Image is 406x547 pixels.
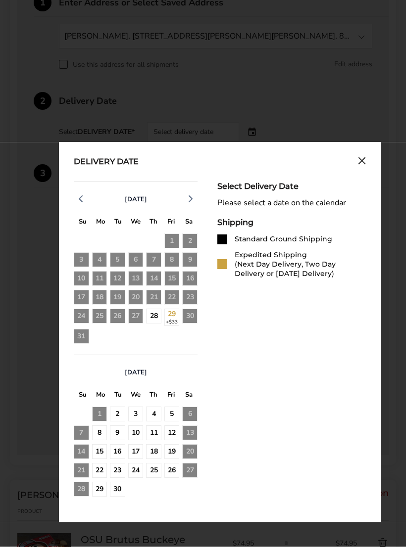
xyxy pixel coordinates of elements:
div: Select Delivery Date [217,182,366,191]
button: [DATE] [121,195,151,204]
div: Please select a date on the calendar [217,199,366,208]
div: W [127,216,145,231]
button: Close calendar [358,157,366,168]
div: T [109,389,127,404]
div: S [180,216,198,231]
button: [DATE] [121,368,151,377]
div: T [109,216,127,231]
div: M [92,216,109,231]
div: T [145,389,162,404]
div: M [92,389,109,404]
div: Shipping [217,218,366,228]
span: [DATE] [125,195,147,204]
div: S [180,389,198,404]
div: Standard Ground Shipping [235,235,332,244]
div: F [162,389,180,404]
div: S [74,216,92,231]
span: [DATE] [125,368,147,377]
div: Delivery Date [74,157,139,168]
div: W [127,389,145,404]
div: F [162,216,180,231]
div: T [145,216,162,231]
div: Expedited Shipping (Next Day Delivery, Two Day Delivery or [DATE] Delivery) [235,251,366,279]
div: S [74,389,92,404]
